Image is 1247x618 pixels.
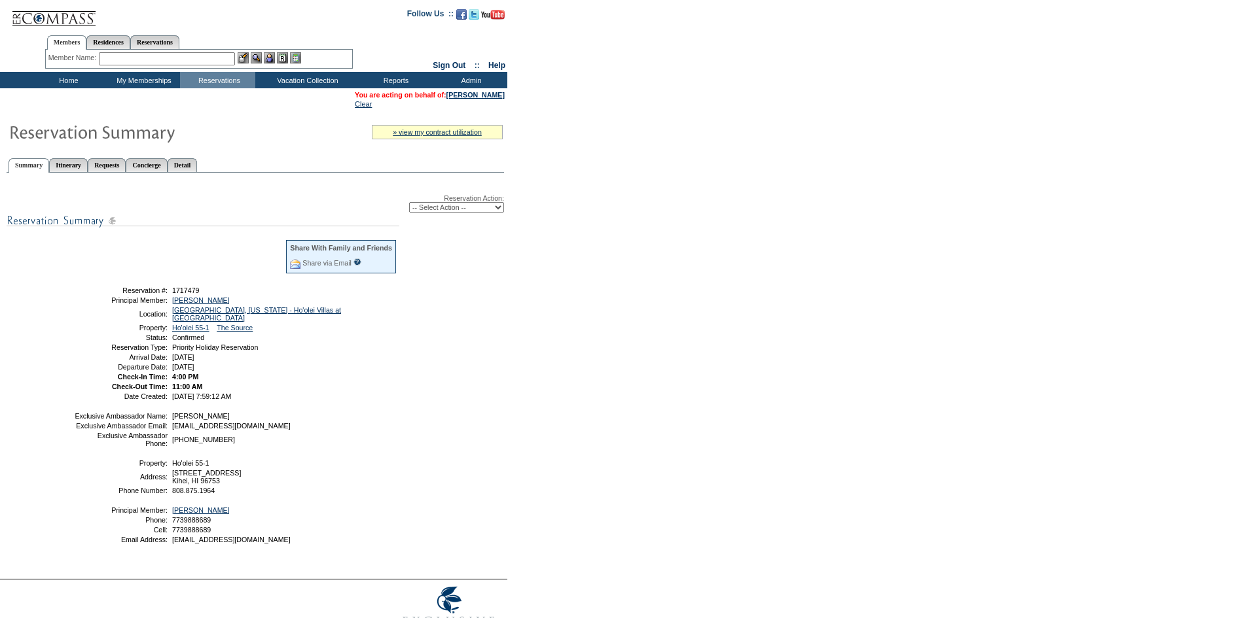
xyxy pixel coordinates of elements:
[481,10,505,20] img: Subscribe to our YouTube Channel
[172,286,200,294] span: 1717479
[469,9,479,20] img: Follow us on Twitter
[74,536,168,543] td: Email Address:
[74,526,168,534] td: Cell:
[469,13,479,21] a: Follow us on Twitter
[74,334,168,341] td: Status:
[290,52,301,63] img: b_calculator.gif
[172,353,194,361] span: [DATE]
[74,343,168,351] td: Reservation Type:
[172,516,211,524] span: 7739888689
[88,158,126,172] a: Requests
[456,9,467,20] img: Become our fan on Facebook
[172,526,211,534] span: 7739888689
[277,52,288,63] img: Reservations
[172,459,209,467] span: Ho'olei 55-1
[302,259,352,267] a: Share via Email
[126,158,167,172] a: Concierge
[172,392,231,400] span: [DATE] 7:59:12 AM
[74,412,168,420] td: Exclusive Ambassador Name:
[217,324,253,332] a: The Source
[7,194,504,213] div: Reservation Action:
[74,286,168,294] td: Reservation #:
[456,13,467,21] a: Become our fan on Facebook
[172,383,202,390] span: 11:00 AM
[112,383,168,390] strong: Check-Out Time:
[29,72,105,88] td: Home
[357,72,432,88] td: Reports
[48,52,99,63] div: Member Name:
[172,412,230,420] span: [PERSON_NAME]
[172,324,209,332] a: Ho'olei 55-1
[130,35,179,49] a: Reservations
[172,334,204,341] span: Confirmed
[118,373,168,381] strong: Check-In Time:
[433,61,465,70] a: Sign Out
[264,52,275,63] img: Impersonate
[74,487,168,494] td: Phone Number:
[393,128,482,136] a: » view my contract utilization
[475,61,480,70] span: ::
[481,13,505,21] a: Subscribe to our YouTube Channel
[47,35,87,50] a: Members
[74,324,168,332] td: Property:
[355,91,505,99] span: You are acting on behalf of:
[488,61,505,70] a: Help
[49,158,88,172] a: Itinerary
[9,118,270,145] img: Reservaton Summary
[172,536,291,543] span: [EMAIL_ADDRESS][DOMAIN_NAME]
[172,373,198,381] span: 4:00 PM
[74,363,168,371] td: Departure Date:
[172,487,215,494] span: 808.875.1964
[74,516,168,524] td: Phone:
[238,52,249,63] img: b_edit.gif
[355,100,372,108] a: Clear
[9,158,49,173] a: Summary
[180,72,255,88] td: Reservations
[446,91,505,99] a: [PERSON_NAME]
[74,422,168,430] td: Exclusive Ambassador Email:
[172,306,341,322] a: [GEOGRAPHIC_DATA], [US_STATE] - Ho'olei Villas at [GEOGRAPHIC_DATA]
[74,392,168,400] td: Date Created:
[74,306,168,322] td: Location:
[172,506,230,514] a: [PERSON_NAME]
[251,52,262,63] img: View
[74,506,168,514] td: Principal Member:
[74,432,168,447] td: Exclusive Ambassador Phone:
[353,258,361,266] input: What is this?
[172,436,235,443] span: [PHONE_NUMBER]
[74,469,168,485] td: Address:
[86,35,130,49] a: Residences
[172,363,194,371] span: [DATE]
[74,353,168,361] td: Arrival Date:
[74,459,168,467] td: Property:
[7,213,399,229] img: subTtlResSummary.gif
[407,8,454,24] td: Follow Us ::
[168,158,198,172] a: Detail
[255,72,357,88] td: Vacation Collection
[172,296,230,304] a: [PERSON_NAME]
[172,469,241,485] span: [STREET_ADDRESS] Kihei, HI 96753
[290,244,392,252] div: Share With Family and Friends
[172,422,291,430] span: [EMAIL_ADDRESS][DOMAIN_NAME]
[74,296,168,304] td: Principal Member:
[432,72,507,88] td: Admin
[172,343,258,351] span: Priority Holiday Reservation
[105,72,180,88] td: My Memberships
